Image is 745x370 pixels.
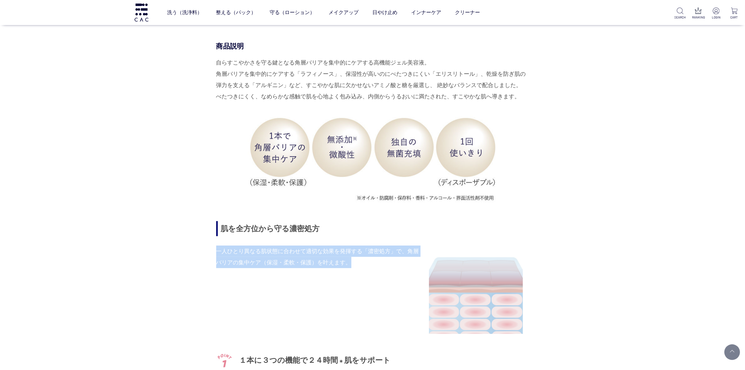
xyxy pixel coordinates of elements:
[710,15,722,20] p: LOGIN
[167,4,202,21] a: 洗う（洗浄料）
[329,4,359,21] a: メイクアップ
[270,4,315,21] a: 守る（ローション）
[216,57,529,102] div: 自らすこやかさを守る鍵となる角層バリアを集中的にケアする高機能ジェル美容液。 角層バリアを集中的にケアする「ラフィノース」、保湿性が高いのにべたつきにくい「エリスリトール」、乾燥を防ぎ肌の弾力を...
[338,359,344,366] sup: ＊
[216,353,239,368] img: ポイント１
[674,8,686,20] a: SEARCH
[692,15,704,20] p: RANKING
[411,4,441,21] a: インナーケア
[728,8,740,20] a: CART
[710,8,722,20] a: LOGIN
[216,42,529,51] div: 商品説明
[692,8,704,20] a: RANKING
[728,15,740,20] p: CART
[216,221,529,236] div: 肌を全方位から守る濃密処方
[134,3,149,21] img: logo
[216,4,256,21] a: 整える（パック）
[373,4,398,21] a: 日やけ止め
[674,15,686,20] p: SEARCH
[455,4,480,21] a: クリーナー
[247,115,498,202] img: イメージ
[429,246,523,334] img: イメージ
[216,353,529,368] div: １本に３つの機能で２４時間 肌をサポート
[216,246,420,268] p: 一人ひとり異なる肌状態に合わせて適切な効果を発揮する「濃密処方」で、角層バリアの集中ケア（保湿・柔軟・保護）を叶えます。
